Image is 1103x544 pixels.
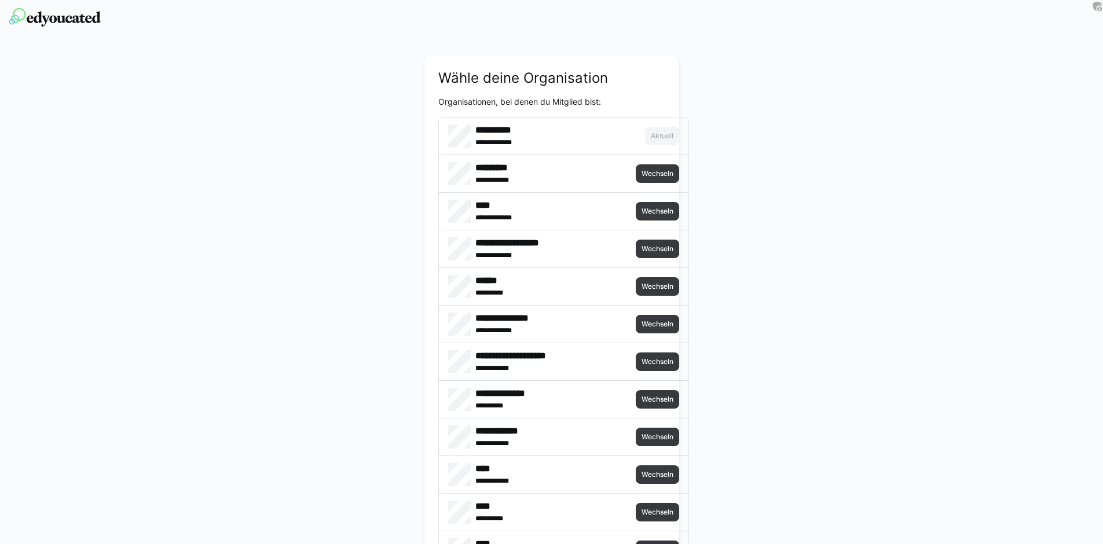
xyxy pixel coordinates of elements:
img: edyoucated [9,8,101,27]
p: Organisationen, bei denen du Mitglied bist: [438,96,689,108]
span: Aktuell [650,131,675,141]
button: Wechseln [636,428,679,446]
span: Wechseln [640,282,675,291]
button: Wechseln [636,390,679,409]
span: Wechseln [640,395,675,404]
span: Wechseln [640,470,675,479]
button: Wechseln [636,164,679,183]
button: Wechseln [636,240,679,258]
button: Wechseln [636,315,679,333]
button: Wechseln [636,465,679,484]
span: Wechseln [640,432,675,442]
span: Wechseln [640,357,675,366]
button: Wechseln [636,202,679,220]
span: Wechseln [640,169,675,178]
button: Wechseln [636,503,679,521]
span: Wechseln [640,244,675,253]
button: Aktuell [645,127,679,145]
h2: Wähle deine Organisation [438,69,689,87]
span: Wechseln [640,319,675,329]
button: Wechseln [636,277,679,296]
span: Wechseln [640,508,675,517]
button: Wechseln [636,352,679,371]
span: Wechseln [640,207,675,216]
